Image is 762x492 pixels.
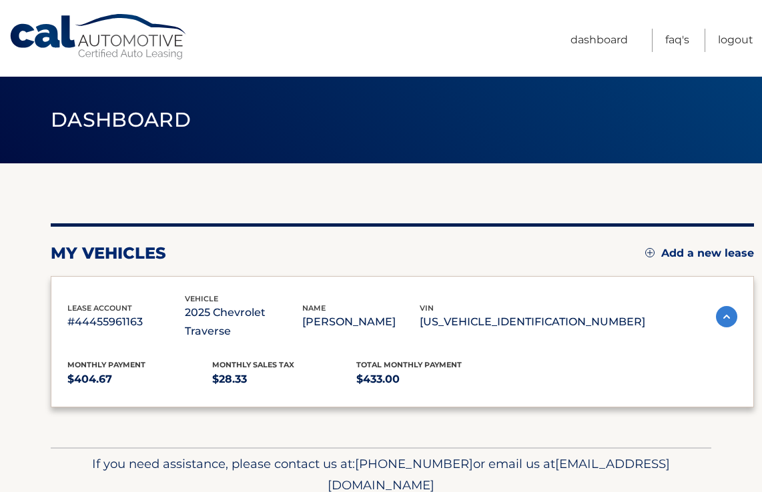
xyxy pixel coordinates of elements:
span: vin [420,303,434,313]
p: [US_VEHICLE_IDENTIFICATION_NUMBER] [420,313,645,331]
p: $404.67 [67,370,212,389]
p: $433.00 [356,370,501,389]
span: Dashboard [51,107,191,132]
a: FAQ's [665,29,689,52]
a: Cal Automotive [9,13,189,61]
p: 2025 Chevrolet Traverse [185,303,302,341]
span: Monthly sales Tax [212,360,294,369]
span: lease account [67,303,132,313]
p: $28.33 [212,370,357,389]
a: Logout [718,29,753,52]
span: Monthly Payment [67,360,145,369]
p: [PERSON_NAME] [302,313,420,331]
p: #44455961163 [67,313,185,331]
h2: my vehicles [51,243,166,263]
a: Dashboard [570,29,628,52]
span: Total Monthly Payment [356,360,462,369]
img: accordion-active.svg [716,306,737,327]
span: vehicle [185,294,218,303]
a: Add a new lease [645,247,754,260]
span: [PHONE_NUMBER] [355,456,473,471]
span: name [302,303,326,313]
img: add.svg [645,248,655,257]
